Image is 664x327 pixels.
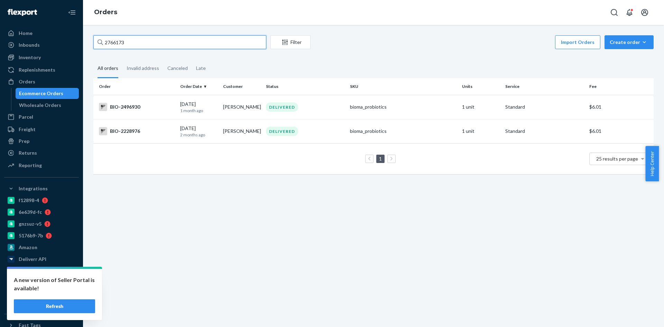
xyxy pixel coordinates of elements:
[459,95,502,119] td: 1 unit
[622,6,636,19] button: Open notifications
[89,2,123,22] ol: breadcrumbs
[4,303,79,311] a: Add Integration
[4,52,79,63] a: Inventory
[4,218,79,229] a: gnzsuz-v5
[4,183,79,194] button: Integrations
[4,265,79,276] a: pulsetto
[350,103,456,110] div: bioma_probiotics
[19,78,35,85] div: Orders
[180,132,218,138] p: 2 months ago
[610,39,648,46] div: Create order
[505,103,584,110] p: Standard
[4,124,79,135] a: Freight
[14,299,95,313] button: Refresh
[596,156,638,162] span: 25 results per page
[4,147,79,158] a: Returns
[502,78,587,95] th: Service
[19,256,46,263] div: Deliverr API
[271,39,310,46] div: Filter
[4,28,79,39] a: Home
[180,125,218,138] div: [DATE]
[4,277,79,288] a: a76299-82
[19,149,37,156] div: Returns
[350,128,456,135] div: bioma_probiotics
[4,230,79,241] a: 5176b9-7b
[263,78,347,95] th: Status
[4,39,79,51] a: Inbounds
[605,35,654,49] button: Create order
[16,100,79,111] a: Wholesale Orders
[180,108,218,113] p: 1 month ago
[4,111,79,122] a: Parcel
[555,35,600,49] button: Import Orders
[587,95,654,119] td: $6.01
[505,128,584,135] p: Standard
[19,54,41,61] div: Inventory
[93,35,266,49] input: Search orders
[196,59,206,77] div: Late
[19,138,29,145] div: Prep
[19,162,42,169] div: Reporting
[167,59,188,77] div: Canceled
[266,102,298,112] div: DELIVERED
[16,88,79,99] a: Ecommerce Orders
[223,83,260,89] div: Customer
[4,242,79,253] a: Amazon
[645,146,659,181] button: Help Center
[19,220,41,227] div: gnzsuz-v5
[266,127,298,136] div: DELIVERED
[65,6,79,19] button: Close Navigation
[4,207,79,218] a: 6e639d-fc
[14,276,95,292] p: A new version of Seller Portal is available!
[19,244,37,251] div: Amazon
[4,289,79,300] a: colon-broom
[19,232,43,239] div: 5176b9-7b
[4,136,79,147] a: Prep
[587,78,654,95] th: Fee
[19,102,61,109] div: Wholesale Orders
[4,76,79,87] a: Orders
[220,95,263,119] td: [PERSON_NAME]
[19,113,33,120] div: Parcel
[19,209,42,216] div: 6e639d-fc
[127,59,159,77] div: Invalid address
[587,119,654,143] td: $6.01
[607,6,621,19] button: Open Search Box
[180,101,218,113] div: [DATE]
[19,126,36,133] div: Freight
[347,78,459,95] th: SKU
[19,30,33,37] div: Home
[378,156,383,162] a: Page 1 is your current page
[4,64,79,75] a: Replenishments
[4,160,79,171] a: Reporting
[19,42,40,48] div: Inbounds
[93,78,177,95] th: Order
[99,127,175,135] div: BIO-2228976
[638,6,652,19] button: Open account menu
[19,66,55,73] div: Replenishments
[459,119,502,143] td: 1 unit
[19,185,48,192] div: Integrations
[19,197,39,204] div: f12898-4
[8,9,37,16] img: Flexport logo
[459,78,502,95] th: Units
[177,78,220,95] th: Order Date
[4,195,79,206] a: f12898-4
[4,254,79,265] a: Deliverr API
[98,59,118,78] div: All orders
[220,119,263,143] td: [PERSON_NAME]
[99,103,175,111] div: BIO-2496930
[94,8,117,16] a: Orders
[19,90,63,97] div: Ecommerce Orders
[270,35,311,49] button: Filter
